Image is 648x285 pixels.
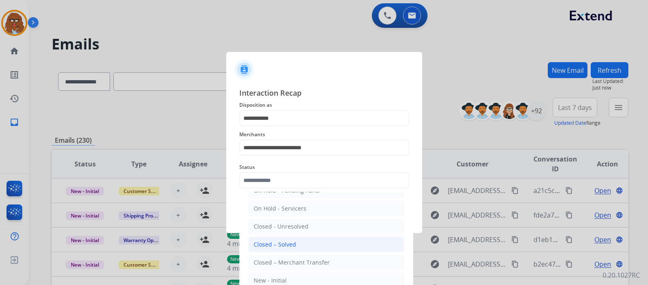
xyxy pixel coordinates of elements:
span: Merchants [239,130,409,139]
span: Disposition as [239,100,409,110]
img: contactIcon [234,60,254,79]
p: 0.20.1027RC [603,270,640,280]
div: Closed - Unresolved [254,222,308,231]
div: New - Initial [254,276,287,285]
div: On Hold - Servicers [254,204,306,213]
div: Closed – Merchant Transfer [254,258,330,267]
span: Status [239,162,409,172]
span: Interaction Recap [239,87,409,100]
div: Closed – Solved [254,240,296,249]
